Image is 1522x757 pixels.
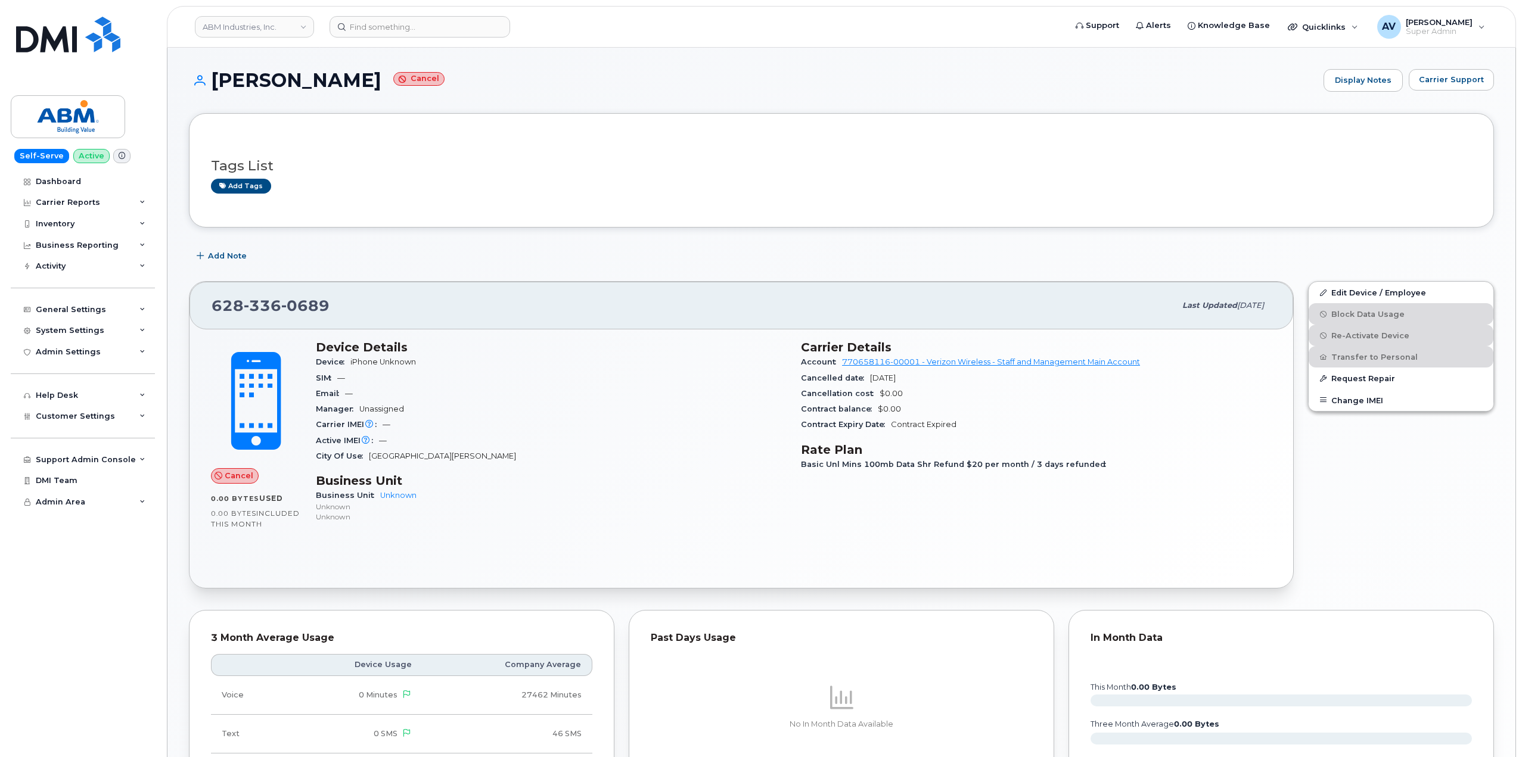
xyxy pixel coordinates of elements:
[1419,74,1484,85] span: Carrier Support
[259,494,283,503] span: used
[374,729,397,738] span: 0 SMS
[801,373,870,382] span: Cancelled date
[316,501,787,512] p: Unknown
[359,404,404,413] span: Unassigned
[801,420,891,429] span: Contract Expiry Date
[383,420,390,429] span: —
[1309,346,1493,367] button: Transfer to Personal
[345,389,353,398] span: —
[801,443,1272,457] h3: Rate Plan
[1091,632,1472,644] div: In Month Data
[801,389,880,398] span: Cancellation cost
[316,389,345,398] span: Email
[316,512,787,522] p: Unknown
[211,632,592,644] div: 3 Month Average Usage
[380,491,417,500] a: Unknown
[423,654,592,675] th: Company Average
[316,451,369,460] span: City Of Use
[801,460,1112,469] span: Basic Unl Mins 100mb Data Shr Refund $20 per month / 3 days refunded
[379,436,387,445] span: —
[1324,69,1403,92] a: Display Notes
[801,357,842,366] span: Account
[423,715,592,753] td: 46 SMS
[359,690,397,699] span: 0 Minutes
[244,297,281,314] span: 336
[225,470,253,481] span: Cancel
[1237,301,1264,310] span: [DATE]
[393,72,445,86] small: Cancel
[423,676,592,715] td: 27462 Minutes
[189,245,257,267] button: Add Note
[316,491,380,500] span: Business Unit
[281,297,330,314] span: 0689
[801,404,878,413] span: Contract balance
[316,357,350,366] span: Device
[870,373,896,382] span: [DATE]
[211,158,1472,173] h3: Tags List
[1309,303,1493,325] button: Block Data Usage
[1090,719,1219,728] text: three month average
[651,632,1032,644] div: Past Days Usage
[208,250,247,261] span: Add Note
[1309,282,1493,303] a: Edit Device / Employee
[1309,390,1493,411] button: Change IMEI
[1331,331,1409,340] span: Re-Activate Device
[891,420,956,429] span: Contract Expired
[350,357,416,366] span: iPhone Unknown
[1182,301,1237,310] span: Last updated
[842,357,1140,366] a: 770658116-00001 - Verizon Wireless - Staff and Management Main Account
[316,404,359,413] span: Manager
[880,389,903,398] span: $0.00
[316,436,379,445] span: Active IMEI
[651,719,1032,730] p: No In Month Data Available
[316,473,787,488] h3: Business Unit
[316,340,787,354] h3: Device Details
[878,404,901,413] span: $0.00
[369,451,516,460] span: [GEOGRAPHIC_DATA][PERSON_NAME]
[1309,325,1493,346] button: Re-Activate Device
[211,494,259,503] span: 0.00 Bytes
[1090,683,1176,691] text: this month
[1309,367,1493,389] button: Request Repair
[337,373,345,382] span: —
[211,179,271,194] a: Add tags
[1174,719,1219,728] tspan: 0.00 Bytes
[316,420,383,429] span: Carrier IMEI
[316,373,337,382] span: SIM
[211,509,256,518] span: 0.00 Bytes
[801,340,1272,354] h3: Carrier Details
[1409,69,1494,91] button: Carrier Support
[211,715,286,753] td: Text
[286,654,422,675] th: Device Usage
[189,70,1318,91] h1: [PERSON_NAME]
[1131,683,1176,691] tspan: 0.00 Bytes
[211,676,286,715] td: Voice
[212,297,330,314] span: 628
